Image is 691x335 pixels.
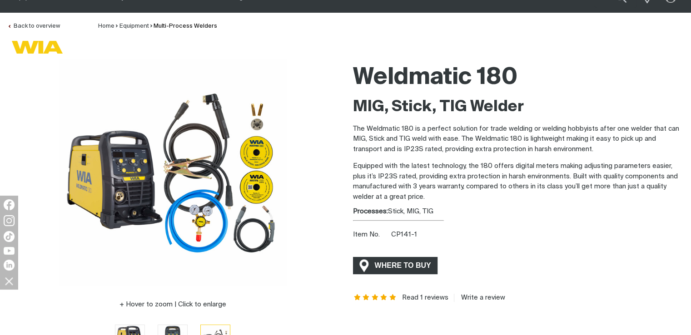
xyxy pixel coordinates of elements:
[402,294,448,302] a: Read 1 reviews
[353,161,684,202] p: Equipped with the latest technology, the 180 offers digital meters making adjusting parameters ea...
[1,273,17,289] img: hide socials
[114,299,232,310] button: Hover to zoom | Click to enlarge
[391,231,417,238] span: CP141-1
[98,23,114,29] a: Home
[353,63,684,93] h1: Weldmatic 180
[119,23,149,29] a: Equipment
[4,260,15,271] img: LinkedIn
[4,247,15,255] img: YouTube
[353,230,390,240] span: Item No.
[353,207,684,217] div: Stick, MIG, TIG
[353,295,398,301] span: Rating: 5
[154,23,217,29] a: Multi-Process Welders
[353,257,438,274] a: WHERE TO BUY
[7,23,60,29] a: Back to overview
[454,294,505,302] a: Write a review
[59,59,286,286] img: Weldmatic 180
[353,124,684,155] p: The Weldmatic 180 is a perfect solution for trade welding or welding hobbyists after one welder t...
[98,22,217,31] nav: Breadcrumb
[4,231,15,242] img: TikTok
[353,208,388,215] strong: Processes:
[353,97,684,117] h2: MIG, Stick, TIG Welder
[4,215,15,226] img: Instagram
[4,199,15,210] img: Facebook
[369,258,437,273] span: WHERE TO BUY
